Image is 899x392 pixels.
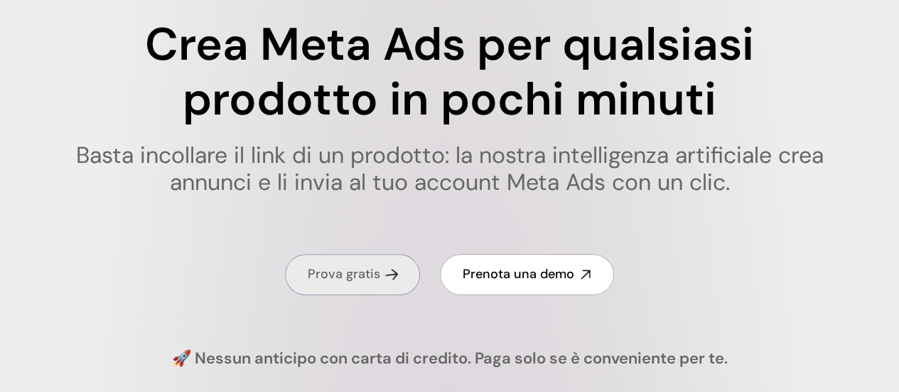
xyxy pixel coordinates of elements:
[145,15,765,129] font: Crea Meta Ads per qualsiasi prodotto in pochi minuti
[76,140,830,197] font: Basta incollare il link di un prodotto: la nostra intelligenza artificiale crea annunci e li invi...
[308,265,380,282] font: Prova gratis
[440,254,614,295] a: Prenota una demo
[463,265,574,282] font: Prenota una demo
[172,348,728,369] font: 🚀 Nessun anticipo con carta di credito. Paga solo se è conveniente per te.
[285,254,420,295] a: Prova gratis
